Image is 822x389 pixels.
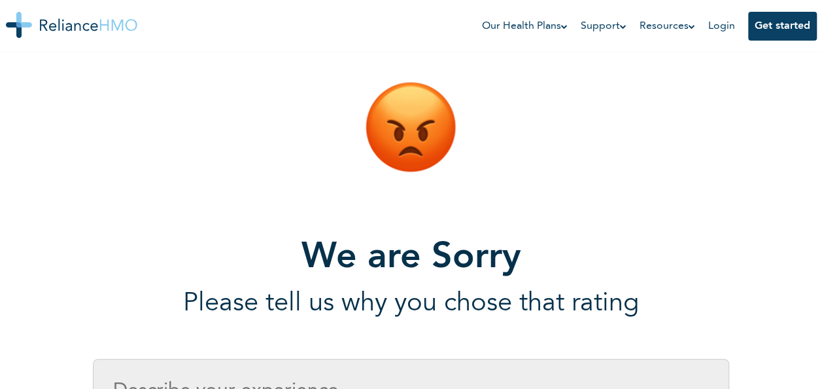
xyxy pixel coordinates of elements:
a: Support [581,18,626,34]
img: review icon [362,77,460,177]
p: Please tell us why you chose that rating [183,288,639,320]
button: Get started [748,12,817,41]
a: Our Health Plans [482,18,568,34]
a: Login [708,21,735,31]
img: Reliance HMO's Logo [6,12,137,38]
a: Resources [640,18,695,34]
h1: We are Sorry [183,236,639,280]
